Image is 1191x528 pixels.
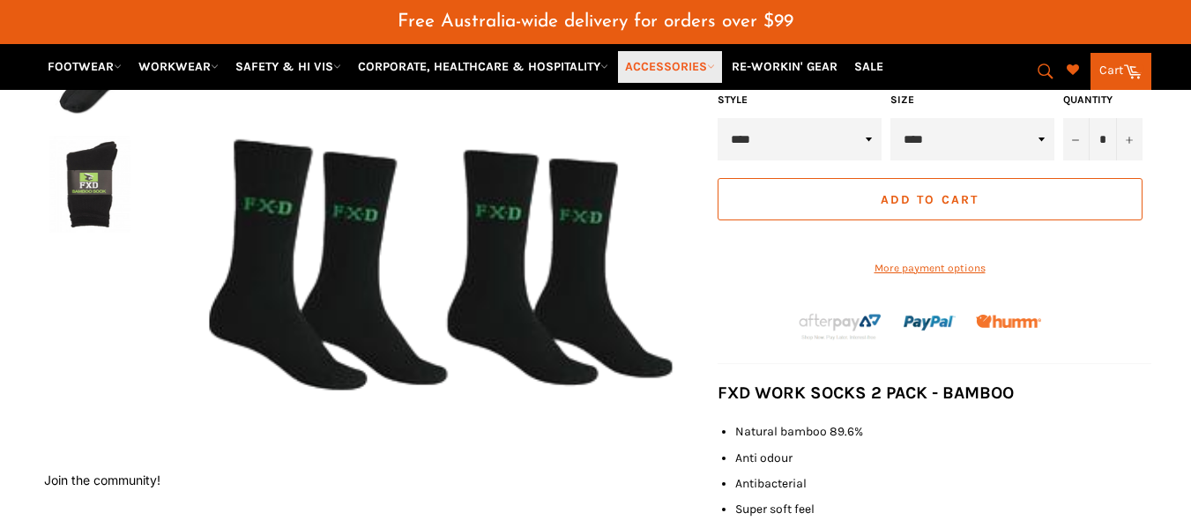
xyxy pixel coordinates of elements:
[228,51,348,82] a: SAFETY & HI VIS
[718,93,882,108] label: Style
[351,51,615,82] a: CORPORATE, HEALTHCARE & HOSPITALITY
[44,472,160,487] button: Join the community!
[1091,53,1151,90] a: Cart
[398,12,793,31] span: Free Australia-wide delivery for orders over $99
[718,261,1143,276] a: More payment options
[725,51,845,82] a: RE-WORKIN' GEAR
[41,51,129,82] a: FOOTWEAR
[718,178,1143,220] button: Add to Cart
[735,450,1151,466] li: Anti odour
[131,51,226,82] a: WORKWEAR
[904,297,956,349] img: paypal.png
[718,383,1014,403] strong: FXD WORK SOCKS 2 PACK - BAMBOO
[797,311,883,341] img: Afterpay-Logo-on-dark-bg_large.png
[1063,118,1090,160] button: Reduce item quantity by one
[735,423,1151,440] li: Natural bamboo 89.6%
[735,475,1151,492] li: Antibacterial
[890,93,1054,108] label: Size
[1063,93,1143,108] label: Quantity
[847,51,890,82] a: SALE
[618,51,722,82] a: ACCESSORIES
[1116,118,1143,160] button: Increase item quantity by one
[735,501,1151,517] li: Super soft feel
[881,192,979,207] span: Add to Cart
[49,136,130,233] img: FXD BAMBOO WORK SOCKS SK◆5 (2 Pack) - Workin' Gear
[976,315,1041,328] img: Humm_core_logo_RGB-01_300x60px_small_195d8312-4386-4de7-b182-0ef9b6303a37.png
